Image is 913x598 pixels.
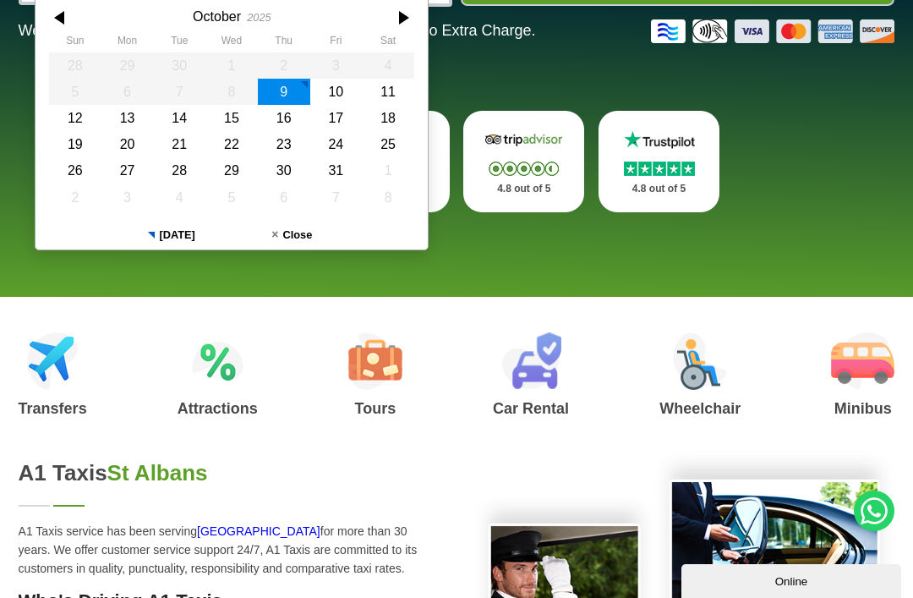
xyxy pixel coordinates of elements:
div: 25 October 2025 [362,131,414,157]
img: Stars [624,162,695,176]
img: Minibus [831,332,894,390]
h3: Car Rental [493,401,569,416]
a: Trustpilot Stars 4.8 out of 5 [599,111,719,212]
div: 18 October 2025 [362,105,414,131]
div: 23 October 2025 [257,131,309,157]
th: Tuesday [153,35,205,52]
div: 19 October 2025 [49,131,101,157]
div: 20 October 2025 [101,131,153,157]
div: 08 November 2025 [362,184,414,211]
div: 07 November 2025 [309,184,362,211]
p: 4.8 out of 5 [482,178,566,200]
div: 05 October 2025 [49,79,101,105]
div: 04 October 2025 [362,52,414,79]
th: Thursday [257,35,309,52]
div: 28 October 2025 [153,157,205,184]
th: Saturday [362,35,414,52]
h3: Minibus [831,401,894,416]
h2: A1 Taxis [19,460,440,486]
img: Tours [348,332,402,390]
div: 17 October 2025 [309,105,362,131]
div: 03 October 2025 [309,52,362,79]
img: Credit And Debit Cards [651,19,894,43]
div: 27 October 2025 [101,157,153,184]
h3: Wheelchair [659,401,741,416]
div: 03 November 2025 [101,184,153,211]
div: 09 October 2025 [257,79,309,105]
div: 02 November 2025 [49,184,101,211]
p: We Now Accept Card & Contactless Payment In [19,22,536,40]
div: 06 November 2025 [257,184,309,211]
div: 30 September 2025 [153,52,205,79]
div: 16 October 2025 [257,105,309,131]
div: 22 October 2025 [205,131,258,157]
div: 05 November 2025 [205,184,258,211]
a: Tripadvisor Stars 4.8 out of 5 [463,111,584,212]
div: 24 October 2025 [309,131,362,157]
div: 2025 [247,11,271,24]
div: 30 October 2025 [257,157,309,184]
div: 01 November 2025 [362,157,414,184]
h3: Transfers [19,401,87,416]
div: 21 October 2025 [153,131,205,157]
div: 04 November 2025 [153,184,205,211]
img: Stars [489,162,559,176]
div: 14 October 2025 [153,105,205,131]
div: 13 October 2025 [101,105,153,131]
span: The Car at No Extra Charge. [342,22,535,39]
div: 02 October 2025 [257,52,309,79]
h3: Tours [348,401,402,416]
img: Wheelchair [673,332,727,390]
div: 31 October 2025 [309,157,362,184]
img: Attractions [192,332,243,390]
img: Tripadvisor [482,129,566,151]
button: Close [232,221,353,250]
div: 28 September 2025 [49,52,101,79]
p: 4.8 out of 5 [617,178,701,200]
p: A1 Taxis service has been serving for more than 30 years. We offer customer service support 24/7,... [19,522,440,578]
div: 07 October 2025 [153,79,205,105]
div: 01 October 2025 [205,52,258,79]
div: 29 September 2025 [101,52,153,79]
div: 08 October 2025 [205,79,258,105]
th: Monday [101,35,153,52]
a: [GEOGRAPHIC_DATA] [197,524,320,538]
iframe: chat widget [681,561,905,598]
div: 15 October 2025 [205,105,258,131]
th: Wednesday [205,35,258,52]
div: October [193,8,241,25]
span: St Albans [107,460,208,486]
div: 26 October 2025 [49,157,101,184]
img: Trustpilot [617,129,701,151]
button: [DATE] [111,221,232,250]
img: Airport Transfers [27,332,79,390]
div: 10 October 2025 [309,79,362,105]
th: Sunday [49,35,101,52]
div: 06 October 2025 [101,79,153,105]
h3: Attractions [178,401,258,416]
img: Car Rental [501,332,561,390]
div: 11 October 2025 [362,79,414,105]
div: 12 October 2025 [49,105,101,131]
th: Friday [309,35,362,52]
div: 29 October 2025 [205,157,258,184]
